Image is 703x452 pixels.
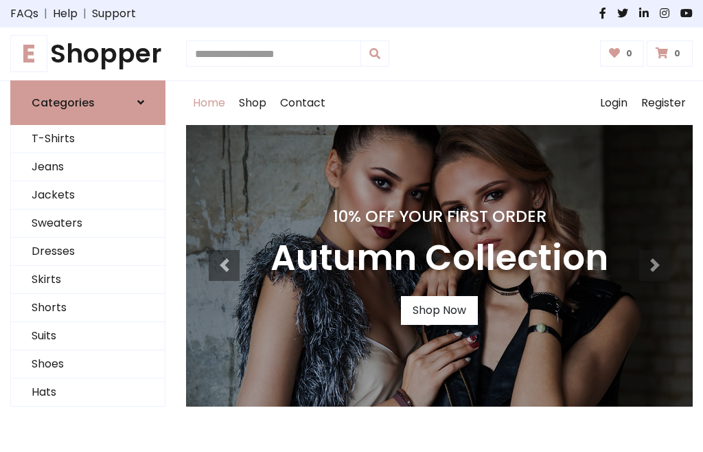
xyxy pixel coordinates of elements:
h1: Shopper [10,38,165,69]
a: FAQs [10,5,38,22]
a: Login [593,81,634,125]
span: 0 [623,47,636,60]
span: | [78,5,92,22]
a: Support [92,5,136,22]
a: Jackets [11,181,165,210]
h3: Autumn Collection [270,237,608,280]
a: Shop [232,81,273,125]
a: Shop Now [401,296,478,325]
a: EShopper [10,38,165,69]
a: 0 [600,41,645,67]
a: 0 [647,41,693,67]
a: Suits [11,322,165,350]
a: Shorts [11,294,165,322]
a: T-Shirts [11,125,165,153]
a: Contact [273,81,332,125]
a: Home [186,81,232,125]
a: Dresses [11,238,165,266]
a: Categories [10,80,165,125]
a: Help [53,5,78,22]
span: | [38,5,53,22]
h4: 10% Off Your First Order [270,207,608,226]
a: Shoes [11,350,165,378]
a: Skirts [11,266,165,294]
a: Jeans [11,153,165,181]
span: E [10,35,47,72]
h6: Categories [32,96,95,109]
a: Sweaters [11,210,165,238]
span: 0 [671,47,684,60]
a: Register [634,81,693,125]
a: Hats [11,378,165,407]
